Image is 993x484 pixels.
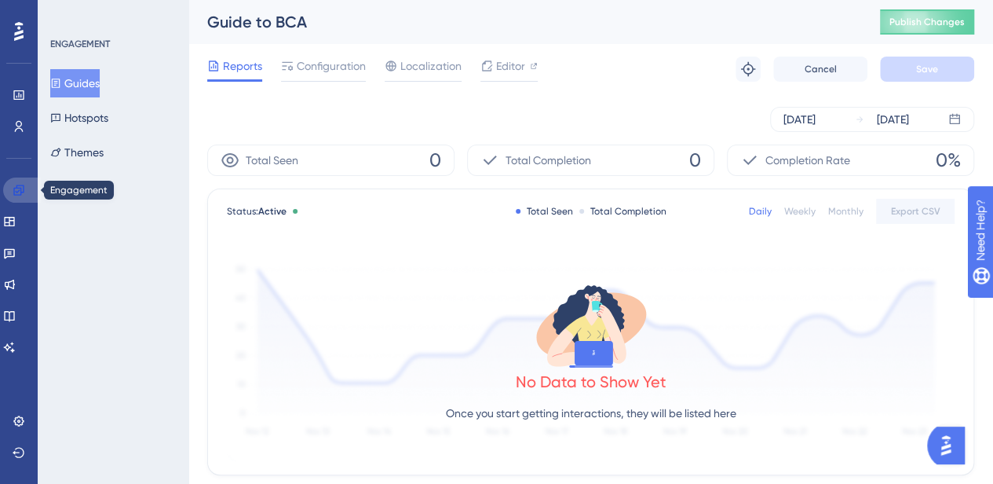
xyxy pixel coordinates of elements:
[258,206,287,217] span: Active
[880,9,974,35] button: Publish Changes
[50,38,110,50] div: ENGAGEMENT
[516,205,573,218] div: Total Seen
[916,63,938,75] span: Save
[246,151,298,170] span: Total Seen
[227,205,287,218] span: Status:
[429,148,441,173] span: 0
[876,199,955,224] button: Export CSV
[765,151,850,170] span: Completion Rate
[689,148,701,173] span: 0
[805,63,837,75] span: Cancel
[936,148,961,173] span: 0%
[889,16,965,28] span: Publish Changes
[297,57,366,75] span: Configuration
[784,205,816,218] div: Weekly
[877,110,909,129] div: [DATE]
[506,151,591,170] span: Total Completion
[891,205,940,218] span: Export CSV
[773,57,867,82] button: Cancel
[400,57,462,75] span: Localization
[50,104,108,132] button: Hotspots
[927,422,974,469] iframe: UserGuiding AI Assistant Launcher
[880,57,974,82] button: Save
[828,205,863,218] div: Monthly
[446,404,736,423] p: Once you start getting interactions, they will be listed here
[749,205,772,218] div: Daily
[496,57,525,75] span: Editor
[516,371,666,393] div: No Data to Show Yet
[579,205,666,218] div: Total Completion
[50,69,100,97] button: Guides
[207,11,841,33] div: Guide to BCA
[37,4,98,23] span: Need Help?
[50,138,104,167] button: Themes
[783,110,816,129] div: [DATE]
[223,57,262,75] span: Reports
